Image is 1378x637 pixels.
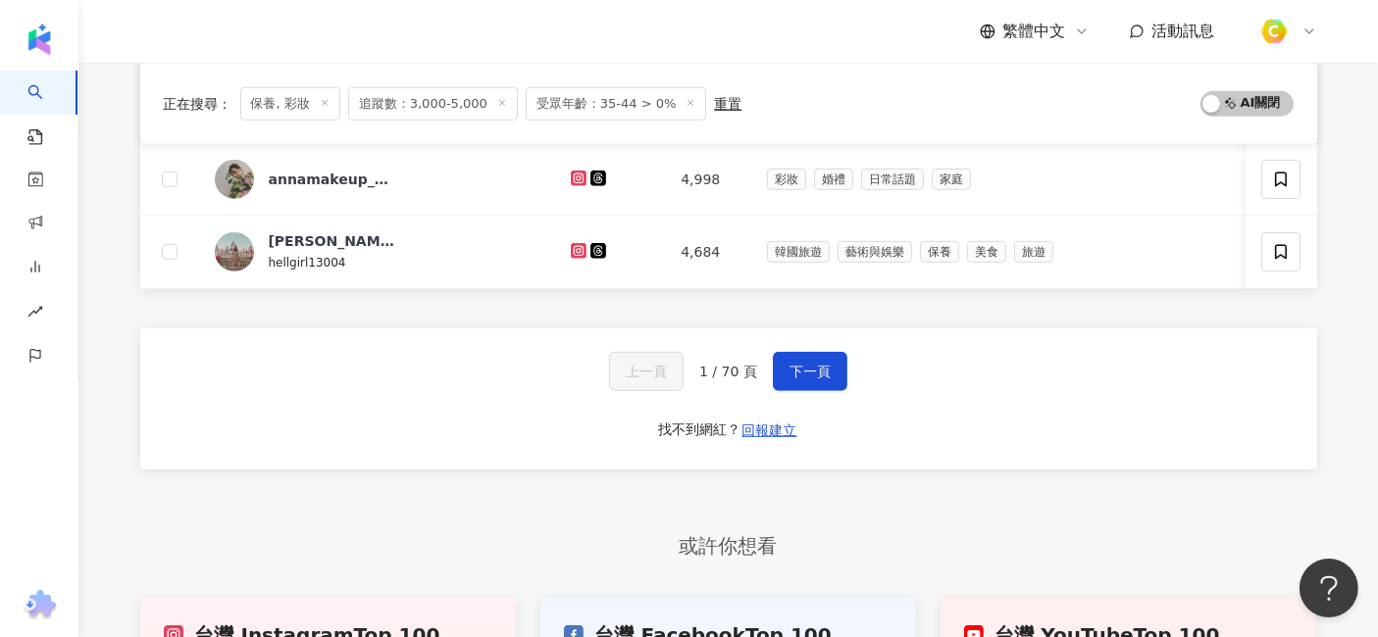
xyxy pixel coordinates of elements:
td: 4,684 [665,216,751,289]
span: 家庭 [932,169,971,190]
span: 1 / 70 頁 [699,364,757,379]
span: 藝術與娛樂 [838,241,912,263]
span: 追蹤數：3,000-5,000 [348,86,518,120]
div: annamakeup_studio [269,170,396,189]
a: search [27,71,67,147]
img: KOL Avatar [215,232,254,271]
span: 日常話題 [861,169,924,190]
a: KOL Avatar[PERSON_NAME] ??hellgirl13004 [215,231,540,272]
span: 彩妝 [767,169,806,190]
span: 保養, 彩妝 [240,86,340,120]
img: chrome extension [21,590,59,621]
span: 回報建立 [742,422,797,438]
span: 韓國旅遊 [767,241,830,263]
button: 下一頁 [773,352,847,391]
span: 或許你想看 [660,531,797,562]
div: [PERSON_NAME] ?? [269,231,396,251]
span: 受眾年齡：35-44 > 0% [526,86,707,120]
span: 活動訊息 [1152,22,1215,40]
div: 找不到網紅？ [659,420,741,440]
span: hellgirl13004 [269,256,346,269]
span: 保養 [920,241,959,263]
span: 旅遊 [1014,241,1053,263]
div: 重置 [714,95,741,111]
iframe: Help Scout Beacon - Open [1300,559,1358,617]
span: 下一頁 [790,364,831,379]
button: 回報建立 [741,415,798,446]
span: 美食 [967,241,1006,263]
span: 婚禮 [814,169,853,190]
img: KOL Avatar [215,160,254,199]
span: 繁體中文 [1003,21,1066,42]
img: %E6%96%B9%E5%BD%A2%E7%B4%94.png [1255,13,1293,50]
button: 上一頁 [609,352,684,391]
span: rise [27,292,43,336]
span: 正在搜尋 ： [164,95,232,111]
a: KOL Avatarannamakeup_studio [215,160,540,199]
td: 4,998 [665,144,751,216]
img: logo icon [24,24,55,55]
